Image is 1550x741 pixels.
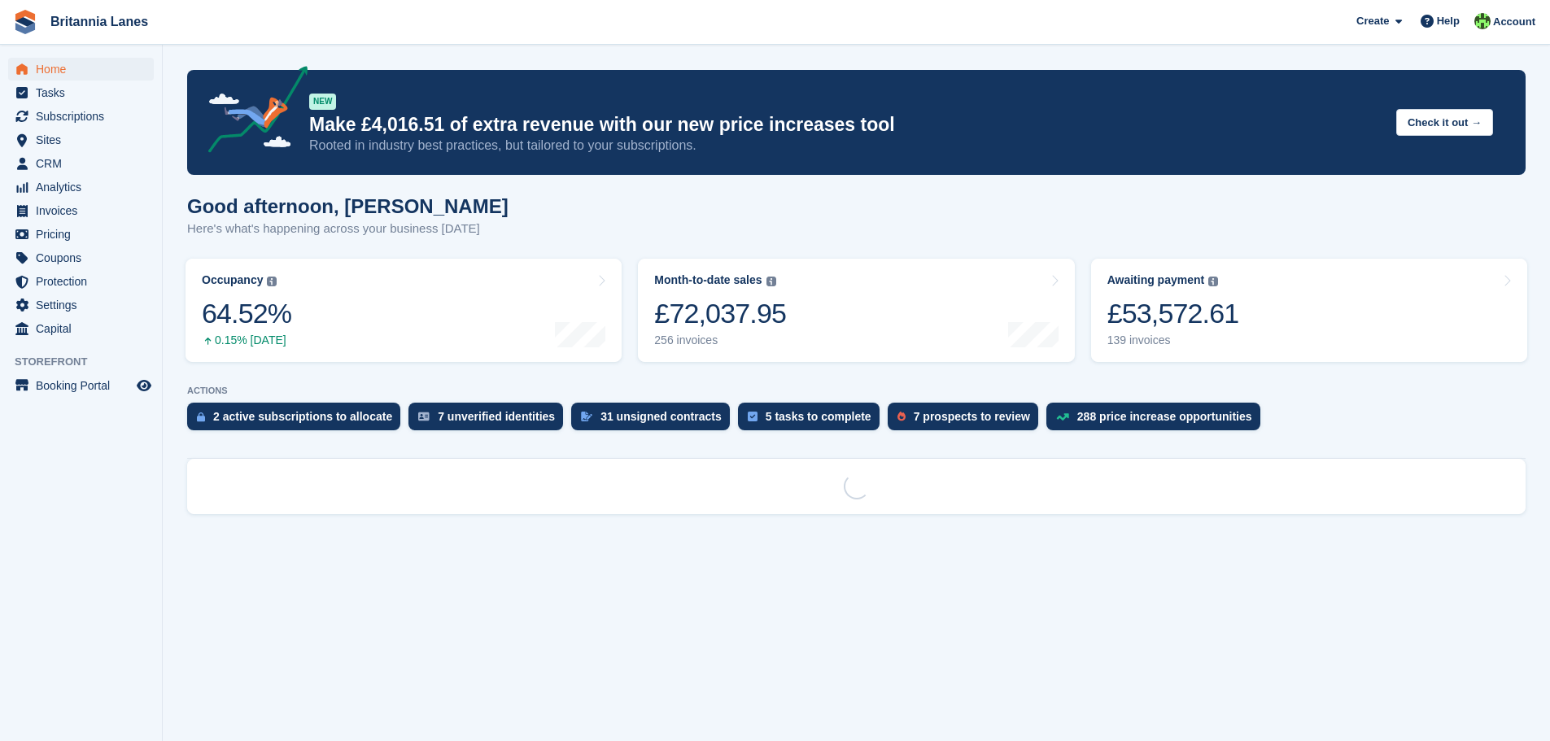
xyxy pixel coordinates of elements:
img: Robert Parr [1474,13,1491,29]
a: menu [8,81,154,104]
div: 256 invoices [654,333,786,347]
div: 7 unverified identities [438,410,555,423]
span: Pricing [36,223,133,246]
div: 31 unsigned contracts [600,410,722,423]
a: menu [8,317,154,340]
a: Occupancy 64.52% 0.15% [DATE] [186,259,622,362]
p: Rooted in industry best practices, but tailored to your subscriptions. [309,137,1383,155]
img: prospect-51fa495bee0391a8d652442698ab0144808aea92771e9ea1ae160a38d050c398.svg [897,412,906,421]
a: 7 prospects to review [888,403,1046,438]
div: 5 tasks to complete [766,410,871,423]
span: Home [36,58,133,81]
span: Analytics [36,176,133,198]
div: Month-to-date sales [654,273,762,287]
div: 64.52% [202,297,291,330]
a: menu [8,246,154,269]
a: Preview store [134,376,154,395]
p: ACTIONS [187,386,1526,396]
div: 288 price increase opportunities [1077,410,1252,423]
a: menu [8,374,154,397]
div: 7 prospects to review [914,410,1030,423]
div: £53,572.61 [1107,297,1239,330]
div: Occupancy [202,273,263,287]
a: menu [8,294,154,316]
a: menu [8,176,154,198]
img: verify_identity-adf6edd0f0f0b5bbfe63781bf79b02c33cf7c696d77639b501bdc392416b5a36.svg [418,412,430,421]
button: Check it out → [1396,109,1493,136]
a: Month-to-date sales £72,037.95 256 invoices [638,259,1074,362]
span: Subscriptions [36,105,133,128]
a: menu [8,199,154,222]
img: active_subscription_to_allocate_icon-d502201f5373d7db506a760aba3b589e785aa758c864c3986d89f69b8ff3... [197,412,205,422]
span: Storefront [15,354,162,370]
div: £72,037.95 [654,297,786,330]
img: contract_signature_icon-13c848040528278c33f63329250d36e43548de30e8caae1d1a13099fd9432cc5.svg [581,412,592,421]
img: icon-info-grey-7440780725fd019a000dd9b08b2336e03edf1995a4989e88bcd33f0948082b44.svg [267,277,277,286]
a: menu [8,58,154,81]
h1: Good afternoon, [PERSON_NAME] [187,195,509,217]
a: Awaiting payment £53,572.61 139 invoices [1091,259,1527,362]
span: Help [1437,13,1460,29]
span: Settings [36,294,133,316]
a: Britannia Lanes [44,8,155,35]
img: icon-info-grey-7440780725fd019a000dd9b08b2336e03edf1995a4989e88bcd33f0948082b44.svg [1208,277,1218,286]
div: NEW [309,94,336,110]
a: menu [8,129,154,151]
a: 5 tasks to complete [738,403,888,438]
a: menu [8,270,154,293]
img: price-adjustments-announcement-icon-8257ccfd72463d97f412b2fc003d46551f7dbcb40ab6d574587a9cd5c0d94... [194,66,308,159]
div: Awaiting payment [1107,273,1205,287]
img: price_increase_opportunities-93ffe204e8149a01c8c9dc8f82e8f89637d9d84a8eef4429ea346261dce0b2c0.svg [1056,413,1069,421]
img: stora-icon-8386f47178a22dfd0bd8f6a31ec36ba5ce8667c1dd55bd0f319d3a0aa187defe.svg [13,10,37,34]
span: Account [1493,14,1535,30]
a: 288 price increase opportunities [1046,403,1268,438]
div: 0.15% [DATE] [202,333,291,347]
span: Tasks [36,81,133,104]
span: Protection [36,270,133,293]
span: Sites [36,129,133,151]
a: 7 unverified identities [408,403,571,438]
span: Invoices [36,199,133,222]
span: Coupons [36,246,133,269]
span: CRM [36,152,133,175]
p: Here's what's happening across your business [DATE] [187,220,509,238]
span: Create [1356,13,1389,29]
span: Booking Portal [36,374,133,397]
div: 2 active subscriptions to allocate [213,410,392,423]
div: 139 invoices [1107,333,1239,347]
p: Make £4,016.51 of extra revenue with our new price increases tool [309,113,1383,137]
a: menu [8,152,154,175]
a: menu [8,105,154,128]
a: 31 unsigned contracts [571,403,738,438]
a: menu [8,223,154,246]
img: icon-info-grey-7440780725fd019a000dd9b08b2336e03edf1995a4989e88bcd33f0948082b44.svg [766,277,776,286]
a: 2 active subscriptions to allocate [187,403,408,438]
img: task-75834270c22a3079a89374b754ae025e5fb1db73e45f91037f5363f120a921f8.svg [748,412,758,421]
span: Capital [36,317,133,340]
